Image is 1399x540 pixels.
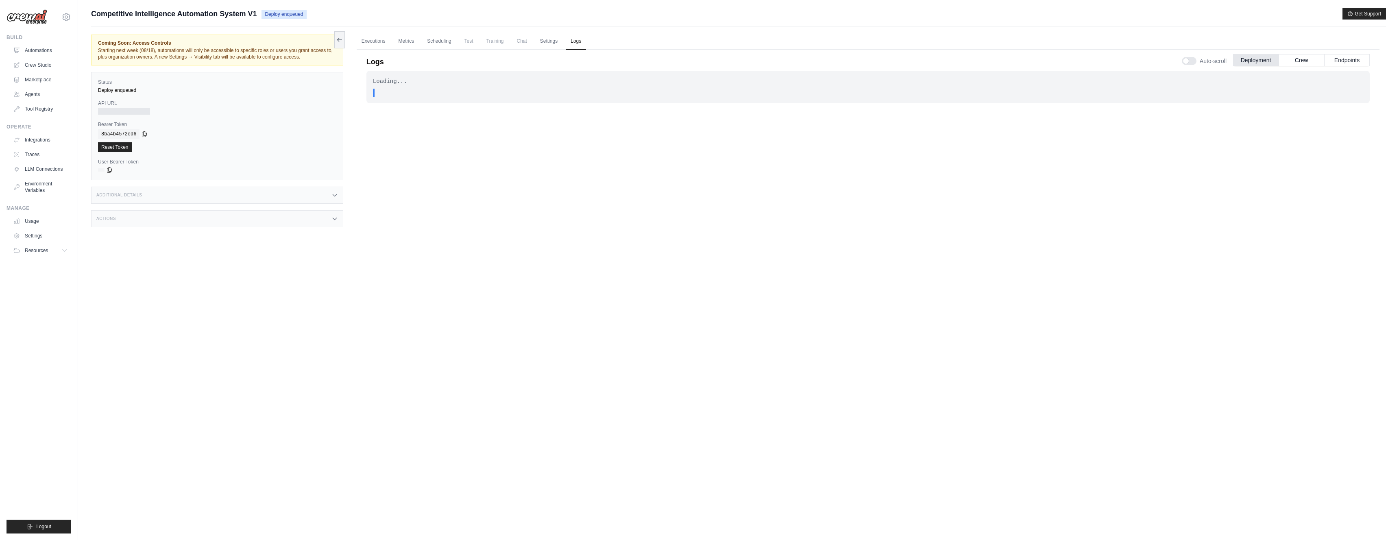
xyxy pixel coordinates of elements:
[10,163,71,176] a: LLM Connections
[394,33,419,50] a: Metrics
[10,44,71,57] a: Automations
[91,8,257,20] span: Competitive Intelligence Automation System V1
[7,9,47,25] img: Logo
[1279,54,1324,66] button: Crew
[98,40,336,46] span: Coming Soon: Access Controls
[1324,54,1370,66] button: Endpoints
[10,215,71,228] a: Usage
[261,10,306,19] span: Deploy enqueued
[10,88,71,101] a: Agents
[10,73,71,86] a: Marketplace
[96,193,142,198] h3: Additional Details
[98,129,139,139] code: 8ba4b4572ed6
[381,89,384,97] span: .
[98,159,336,165] label: User Bearer Token
[98,87,336,94] div: Deploy enqueued
[10,244,71,257] button: Resources
[1200,57,1227,65] span: Auto-scroll
[1342,8,1386,20] button: Get Support
[7,34,71,41] div: Build
[10,229,71,242] a: Settings
[98,142,132,152] a: Reset Token
[512,33,532,49] span: Chat is not available until the deployment is complete
[566,33,586,50] a: Logs
[96,216,116,221] h3: Actions
[10,133,71,146] a: Integrations
[357,33,390,50] a: Executions
[98,79,336,85] label: Status
[25,247,48,254] span: Resources
[36,523,51,530] span: Logout
[535,33,562,50] a: Settings
[366,56,384,67] p: Logs
[460,33,478,49] span: Test
[98,100,336,107] label: API URL
[7,520,71,533] button: Logout
[482,33,509,49] span: Training is not available until the deployment is complete
[422,33,456,50] a: Scheduling
[10,148,71,161] a: Traces
[98,48,333,60] span: Starting next week (08/18), automations will only be accessible to specific roles or users you gr...
[7,124,71,130] div: Operate
[10,177,71,197] a: Environment Variables
[98,121,336,128] label: Bearer Token
[10,59,71,72] a: Crew Studio
[373,77,1363,85] div: Loading...
[1233,54,1279,66] button: Deployment
[7,205,71,211] div: Manage
[10,102,71,115] a: Tool Registry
